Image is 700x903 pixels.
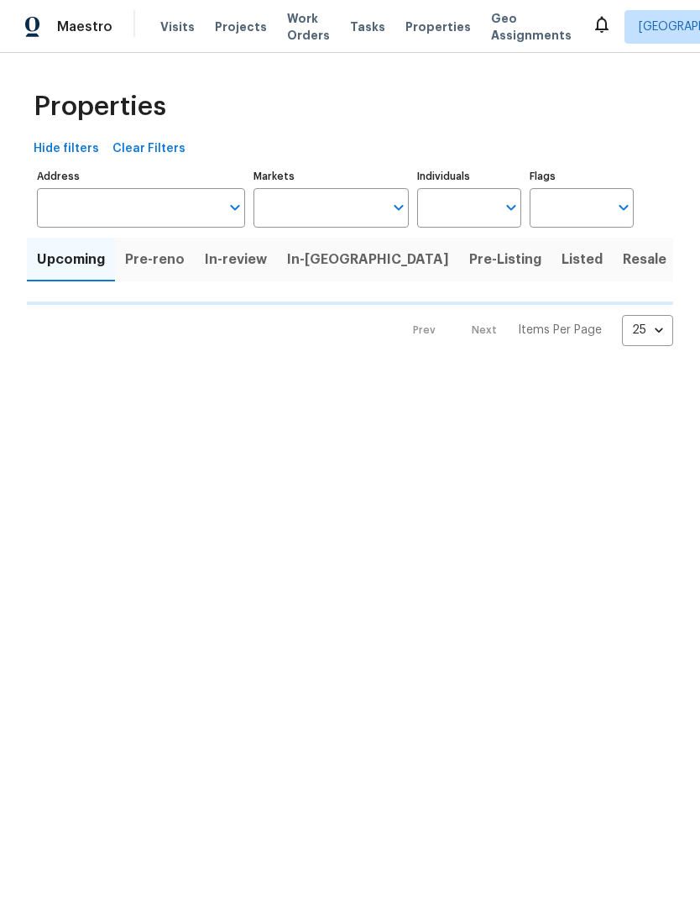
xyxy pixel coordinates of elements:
span: Projects [215,18,267,35]
div: 25 [622,308,673,352]
button: Hide filters [27,134,106,165]
button: Clear Filters [106,134,192,165]
span: Geo Assignments [491,10,572,44]
span: Upcoming [37,248,105,271]
label: Address [37,171,245,181]
span: In-review [205,248,267,271]
span: Listed [562,248,603,271]
span: Properties [34,98,166,115]
span: In-[GEOGRAPHIC_DATA] [287,248,449,271]
span: Maestro [57,18,112,35]
span: Resale [623,248,666,271]
nav: Pagination Navigation [397,315,673,346]
label: Individuals [417,171,521,181]
label: Markets [253,171,410,181]
button: Open [223,196,247,219]
span: Tasks [350,21,385,33]
span: Visits [160,18,195,35]
span: Clear Filters [112,139,185,160]
span: Properties [405,18,471,35]
span: Pre-Listing [469,248,541,271]
p: Items Per Page [518,322,602,339]
span: Pre-reno [125,248,185,271]
span: Hide filters [34,139,99,160]
button: Open [387,196,410,219]
span: Work Orders [287,10,330,44]
button: Open [499,196,523,219]
label: Flags [530,171,634,181]
button: Open [612,196,635,219]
